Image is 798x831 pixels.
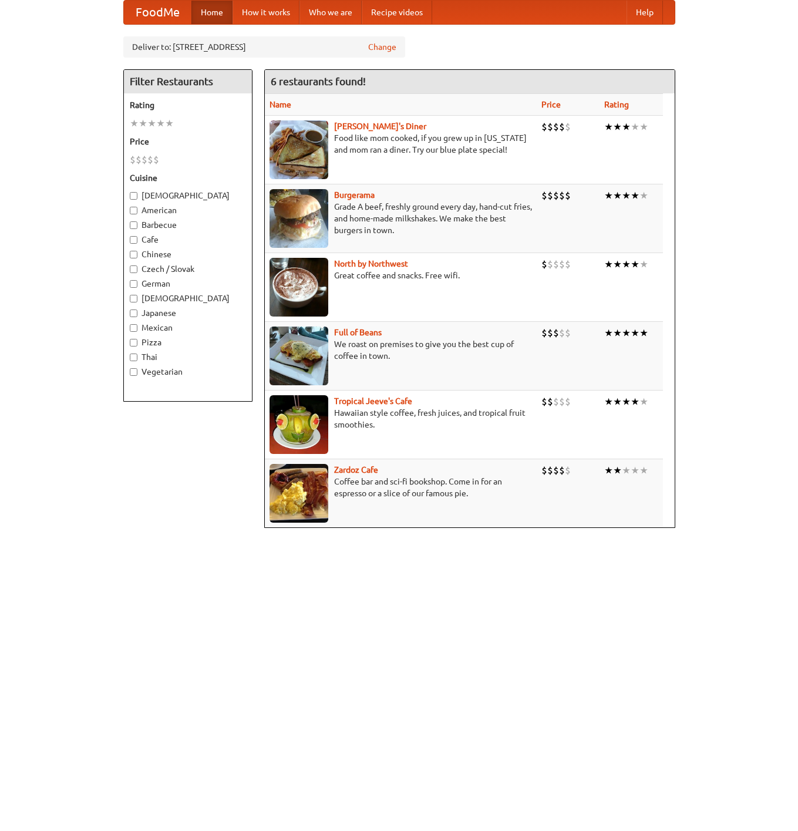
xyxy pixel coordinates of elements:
[639,189,648,202] li: ★
[130,263,246,275] label: Czech / Slovak
[613,395,622,408] li: ★
[334,122,426,131] b: [PERSON_NAME]'s Diner
[130,248,246,260] label: Chinese
[130,207,137,214] input: American
[604,327,613,339] li: ★
[553,258,559,271] li: $
[124,70,252,93] h4: Filter Restaurants
[270,327,328,385] img: beans.jpg
[622,327,631,339] li: ★
[124,1,191,24] a: FoodMe
[130,278,246,290] label: German
[559,327,565,339] li: $
[130,136,246,147] h5: Price
[368,41,396,53] a: Change
[547,258,553,271] li: $
[270,338,532,362] p: We roast on premises to give you the best cup of coffee in town.
[130,219,246,231] label: Barbecue
[270,132,532,156] p: Food like mom cooked, if you grew up in [US_STATE] and mom ran a diner. Try our blue plate special!
[130,251,137,258] input: Chinese
[613,189,622,202] li: ★
[547,464,553,477] li: $
[130,322,246,334] label: Mexican
[565,120,571,133] li: $
[271,76,366,87] ng-pluralize: 6 restaurants found!
[565,189,571,202] li: $
[130,234,246,245] label: Cafe
[130,292,246,304] label: [DEMOGRAPHIC_DATA]
[622,120,631,133] li: ★
[553,189,559,202] li: $
[270,120,328,179] img: sallys.jpg
[130,309,137,317] input: Japanese
[631,395,639,408] li: ★
[631,120,639,133] li: ★
[334,465,378,475] a: Zardoz Cafe
[130,190,246,201] label: [DEMOGRAPHIC_DATA]
[362,1,432,24] a: Recipe videos
[553,327,559,339] li: $
[639,120,648,133] li: ★
[631,464,639,477] li: ★
[565,464,571,477] li: $
[270,201,532,236] p: Grade A beef, freshly ground every day, hand-cut fries, and home-made milkshakes. We make the bes...
[559,464,565,477] li: $
[130,117,139,130] li: ★
[165,117,174,130] li: ★
[270,100,291,109] a: Name
[604,464,613,477] li: ★
[334,190,375,200] a: Burgerama
[130,204,246,216] label: American
[541,100,561,109] a: Price
[191,1,233,24] a: Home
[604,189,613,202] li: ★
[631,258,639,271] li: ★
[622,258,631,271] li: ★
[270,407,532,430] p: Hawaiian style coffee, fresh juices, and tropical fruit smoothies.
[153,153,159,166] li: $
[270,189,328,248] img: burgerama.jpg
[622,189,631,202] li: ★
[270,258,328,317] img: north.jpg
[639,258,648,271] li: ★
[541,464,547,477] li: $
[553,464,559,477] li: $
[270,476,532,499] p: Coffee bar and sci-fi bookshop. Come in for an espresso or a slice of our famous pie.
[130,192,137,200] input: [DEMOGRAPHIC_DATA]
[559,395,565,408] li: $
[130,368,137,376] input: Vegetarian
[130,236,137,244] input: Cafe
[541,120,547,133] li: $
[559,258,565,271] li: $
[270,464,328,523] img: zardoz.jpg
[565,258,571,271] li: $
[130,354,137,361] input: Thai
[130,280,137,288] input: German
[142,153,147,166] li: $
[613,258,622,271] li: ★
[334,259,408,268] a: North by Northwest
[541,189,547,202] li: $
[553,120,559,133] li: $
[613,464,622,477] li: ★
[565,327,571,339] li: $
[334,328,382,337] a: Full of Beans
[559,189,565,202] li: $
[130,337,246,348] label: Pizza
[334,396,412,406] a: Tropical Jeeve's Cafe
[547,395,553,408] li: $
[631,327,639,339] li: ★
[622,395,631,408] li: ★
[233,1,299,24] a: How it works
[547,327,553,339] li: $
[604,120,613,133] li: ★
[541,258,547,271] li: $
[639,464,648,477] li: ★
[147,153,153,166] li: $
[130,366,246,378] label: Vegetarian
[622,464,631,477] li: ★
